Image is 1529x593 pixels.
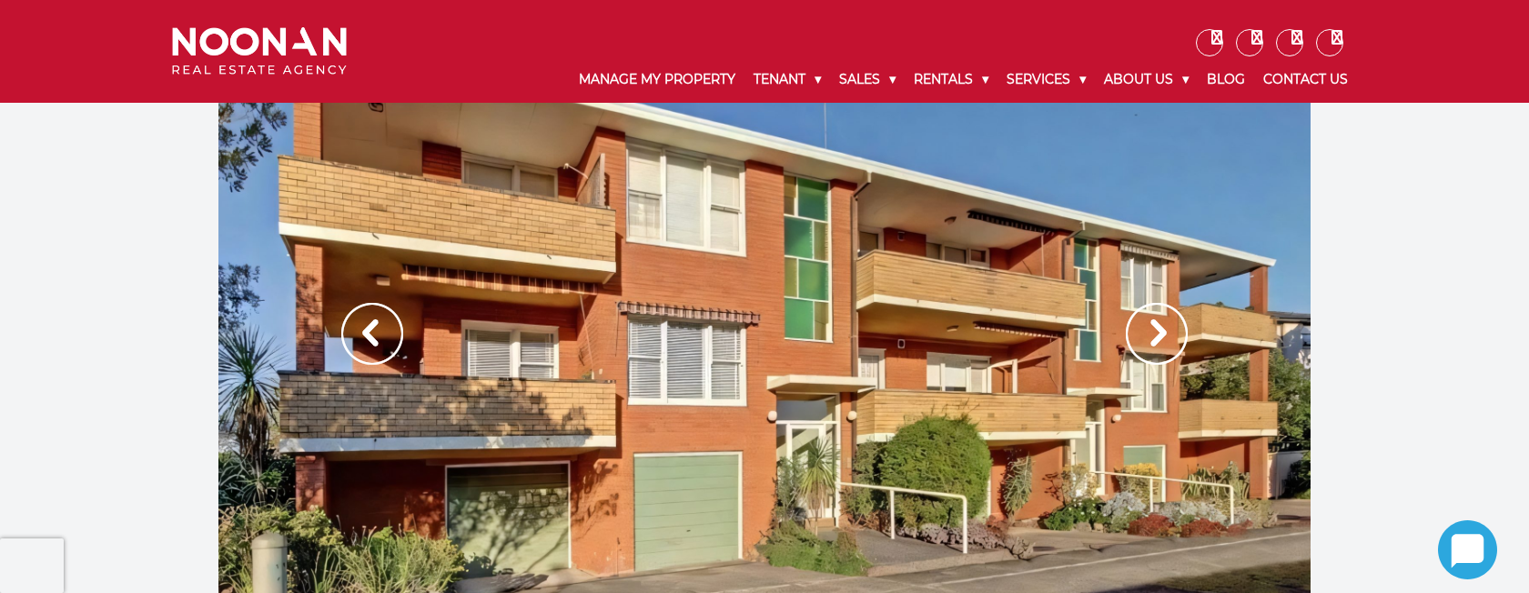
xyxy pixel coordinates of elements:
[744,56,830,103] a: Tenant
[1126,303,1188,365] img: Arrow slider
[341,303,403,365] img: Arrow slider
[1254,56,1357,103] a: Contact Us
[1198,56,1254,103] a: Blog
[905,56,997,103] a: Rentals
[830,56,905,103] a: Sales
[1095,56,1198,103] a: About Us
[997,56,1095,103] a: Services
[172,27,347,75] img: Noonan Real Estate Agency
[570,56,744,103] a: Manage My Property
